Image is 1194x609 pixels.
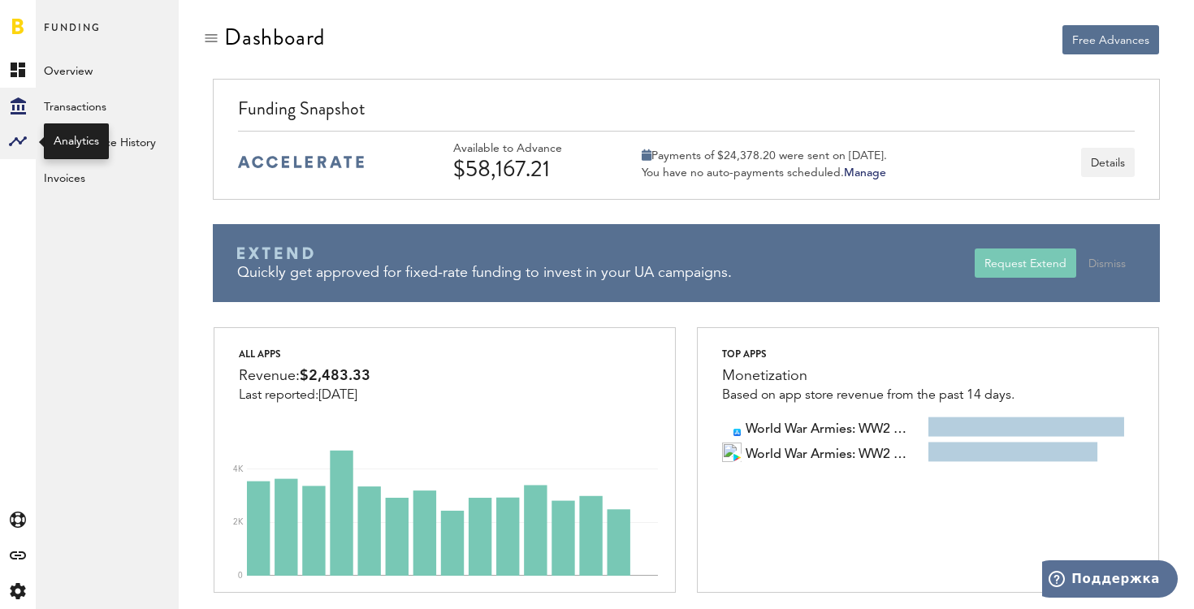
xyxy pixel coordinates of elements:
div: Last reported: [239,388,370,403]
div: Available to Advance [453,142,608,156]
div: Quickly get approved for fixed-rate funding to invest in your UA campaigns. [237,263,975,283]
div: Top apps [722,344,1014,364]
img: iK6Hy6lsWsqeWK0ybwQTtYBaSSZLCokXQRyyygXHAZVWEMQuJ3uvW-R48qew49TNqoO4 [722,443,742,462]
a: Daily Advance History [36,123,179,159]
button: Details [1081,148,1135,177]
div: Based on app store revenue from the past 14 days. [722,388,1014,403]
div: $58,167.21 [453,156,608,182]
a: Transactions [36,88,179,123]
span: Funding [44,18,101,52]
button: Dismiss [1079,248,1136,278]
div: You have no auto-payments scheduled. [642,166,887,180]
img: Braavo Extend [237,247,314,260]
img: accelerate-medium-blue-logo.svg [238,156,364,168]
div: Analytics [54,133,99,149]
img: 17.png [733,453,742,462]
a: Invoices [36,159,179,195]
span: $2,483.33 [300,369,370,383]
text: 0 [238,572,243,580]
text: 4K [233,465,244,473]
span: [DATE] [318,389,357,402]
div: Monetization [722,364,1014,388]
div: All apps [239,344,370,364]
button: Free Advances [1062,25,1159,54]
span: World War Armies: WW2 PvP RTS [746,443,912,462]
img: 21.png [733,428,742,437]
a: Manage [844,167,886,179]
a: Overview [36,52,179,88]
text: 2K [233,518,244,526]
button: Request Extend [975,248,1076,278]
div: Payments of $24,378.20 were sent on [DATE]. [642,149,887,163]
div: Funding Snapshot [238,96,1135,131]
iframe: Открывает виджет для поиска дополнительной информации [1042,560,1178,601]
div: Dashboard [224,24,325,50]
span: World War Armies: WW2 PvP RTS [746,417,912,437]
div: Revenue: [239,364,370,388]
